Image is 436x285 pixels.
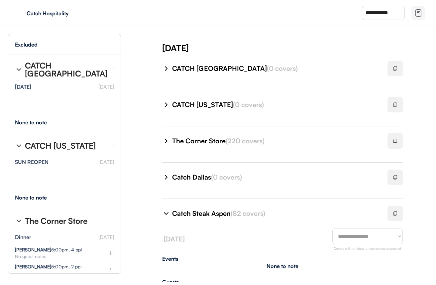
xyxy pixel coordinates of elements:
img: chevron-right%20%281%29.svg [15,142,23,150]
div: None to note [15,120,59,125]
img: chevron-right%20%281%29.svg [162,65,170,72]
img: chevron-right%20%281%29.svg [162,137,170,145]
img: chevron-right%20%281%29.svg [162,210,170,217]
div: Catch Steak Aspen [172,209,380,218]
img: chevron-right%20%281%29.svg [162,173,170,181]
div: The Corner Store [25,217,87,225]
font: *Covers will not show unless service is selected [332,246,401,250]
img: plus%20%281%29.svg [107,267,114,273]
font: [DATE] [98,159,114,165]
font: (82 covers) [231,209,265,217]
div: Catch Dallas [172,173,380,182]
div: 5:00pm, 4 ppl [15,247,82,252]
font: (0 covers) [211,173,242,181]
img: file-02.svg [414,9,422,17]
div: CATCH [US_STATE] [172,100,380,109]
font: (0 covers) [233,100,264,109]
div: CATCH [GEOGRAPHIC_DATA] [25,62,108,77]
div: None to note [15,195,59,200]
div: None to note [267,263,298,269]
font: [DATE] [98,234,114,240]
div: Catch Hospitality [27,11,110,16]
div: Guests [162,279,403,285]
div: [DATE] [162,42,436,54]
img: yH5BAEAAAAALAAAAAABAAEAAAIBRAA7 [13,8,24,18]
font: (220 covers) [226,137,265,145]
div: 5:00pm, 2 ppl [15,264,81,269]
div: Excluded [15,42,38,47]
strong: [PERSON_NAME] [15,264,51,269]
font: (0 covers) [267,64,298,72]
font: [DATE] [98,83,114,90]
div: Events [162,256,403,261]
div: CATCH [US_STATE] [25,142,96,150]
div: SUN REOPEN [15,159,49,165]
div: CATCH [GEOGRAPHIC_DATA] [172,64,380,73]
div: Dinner [15,234,31,240]
img: plus%20%281%29.svg [107,250,114,256]
img: chevron-right%20%281%29.svg [162,101,170,109]
strong: [PERSON_NAME] [15,247,51,252]
div: The Corner Store [172,136,380,146]
font: [DATE] [164,235,185,243]
div: [DATE] [15,84,31,89]
img: chevron-right%20%281%29.svg [15,66,23,73]
img: chevron-right%20%281%29.svg [15,217,23,225]
div: No guest notes [15,254,97,259]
